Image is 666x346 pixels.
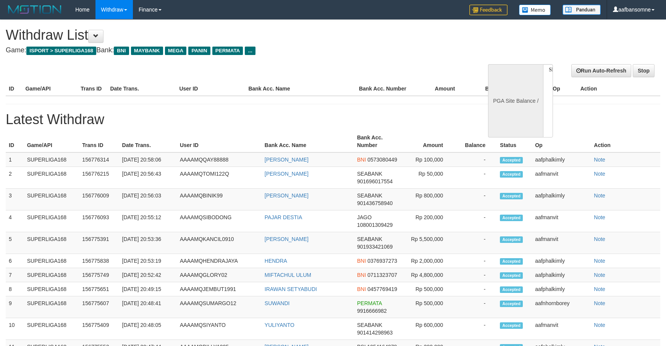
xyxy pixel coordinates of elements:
img: MOTION_logo.png [6,4,64,15]
span: MAYBANK [131,47,163,55]
td: - [454,268,497,282]
td: Rp 50,000 [404,167,454,189]
td: aafphalkimly [532,268,591,282]
td: SUPERLIGA168 [24,282,79,296]
td: 156776215 [79,167,119,189]
span: BNI [114,47,129,55]
td: AAAAMQSIBODONG [177,210,262,232]
span: JAGO [357,214,372,220]
span: Accepted [500,236,523,243]
td: Rp 200,000 [404,210,454,232]
span: BNI [357,272,366,278]
span: ISPORT > SUPERLIGA168 [26,47,96,55]
a: Note [594,236,605,242]
td: 7 [6,268,24,282]
td: 156775838 [79,254,119,268]
td: [DATE] 20:58:06 [119,152,177,167]
th: Bank Acc. Name [245,82,356,96]
td: aafnhornborey [532,296,591,318]
a: PAJAR DESTIA [265,214,302,220]
img: panduan.png [563,5,601,15]
td: SUPERLIGA168 [24,268,79,282]
span: Accepted [500,322,523,329]
td: AAAAMQTOMI122Q [177,167,262,189]
td: [DATE] 20:52:42 [119,268,177,282]
th: Trans ID [79,131,119,152]
a: Note [594,300,605,306]
a: Run Auto-Refresh [571,64,631,77]
a: [PERSON_NAME] [265,236,309,242]
td: aafphalkimly [532,152,591,167]
td: 156775651 [79,282,119,296]
td: 8 [6,282,24,296]
th: User ID [176,82,245,96]
td: 156776009 [79,189,119,210]
span: 0573080449 [367,157,397,163]
td: 10 [6,318,24,340]
th: Date Trans. [119,131,177,152]
span: SEABANK [357,171,382,177]
td: aafmanvit [532,318,591,340]
span: BNI [357,157,366,163]
td: aafphalkimly [532,254,591,268]
td: - [454,210,497,232]
td: aafmanvit [532,210,591,232]
a: YULIYANTO [265,322,294,328]
h1: Withdraw List [6,27,436,43]
td: Rp 4,800,000 [404,268,454,282]
span: BNI [357,286,366,292]
td: 9 [6,296,24,318]
th: Balance [466,82,517,96]
a: [PERSON_NAME] [265,171,309,177]
span: Accepted [500,286,523,293]
td: [DATE] 20:53:19 [119,254,177,268]
th: User ID [177,131,262,152]
td: SUPERLIGA168 [24,189,79,210]
td: AAAAMQJEMBUT1991 [177,282,262,296]
span: Accepted [500,193,523,199]
td: [DATE] 20:49:15 [119,282,177,296]
th: Op [550,82,577,96]
th: ID [6,82,22,96]
td: Rp 100,000 [404,152,454,167]
td: AAAAMQBINIK99 [177,189,262,210]
td: SUPERLIGA168 [24,210,79,232]
th: Status [497,131,532,152]
td: Rp 600,000 [404,318,454,340]
td: aafmanvit [532,232,591,254]
span: 0376937273 [367,258,397,264]
span: 9916666982 [357,308,387,314]
span: Accepted [500,272,523,279]
td: 2 [6,167,24,189]
span: 901696017554 [357,178,393,184]
th: ID [6,131,24,152]
a: SUWANDI [265,300,290,306]
img: Button%20Memo.svg [519,5,551,15]
td: - [454,152,497,167]
th: Action [577,82,660,96]
td: 156776093 [79,210,119,232]
th: Op [532,131,591,152]
a: Note [594,192,605,199]
span: PANIN [188,47,210,55]
td: - [454,282,497,296]
a: IRAWAN SETYABUDI [265,286,317,292]
td: - [454,296,497,318]
th: Bank Acc. Name [262,131,354,152]
span: PERMATA [212,47,243,55]
td: AAAAMQSUMARGO12 [177,296,262,318]
td: - [454,232,497,254]
a: Note [594,272,605,278]
td: Rp 500,000 [404,282,454,296]
td: 156776314 [79,152,119,167]
a: Note [594,258,605,264]
td: [DATE] 20:48:05 [119,318,177,340]
td: Rp 500,000 [404,296,454,318]
td: SUPERLIGA168 [24,232,79,254]
th: Amount [404,131,454,152]
td: [DATE] 20:56:03 [119,189,177,210]
td: - [454,254,497,268]
th: Game/API [24,131,79,152]
th: Trans ID [78,82,107,96]
span: BNI [357,258,366,264]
